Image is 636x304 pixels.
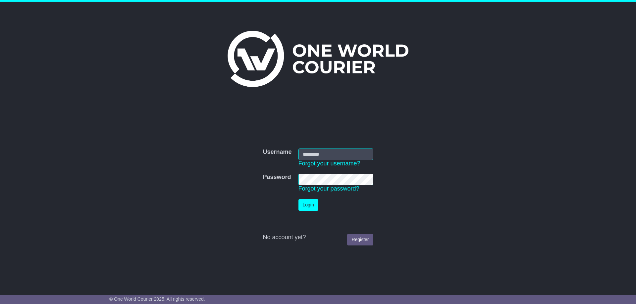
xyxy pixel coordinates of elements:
a: Forgot your password? [298,185,359,192]
button: Login [298,199,318,211]
a: Forgot your username? [298,160,360,167]
a: Register [347,234,373,245]
div: No account yet? [263,234,373,241]
img: One World [228,31,408,87]
label: Password [263,174,291,181]
label: Username [263,149,291,156]
span: © One World Courier 2025. All rights reserved. [109,296,205,302]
